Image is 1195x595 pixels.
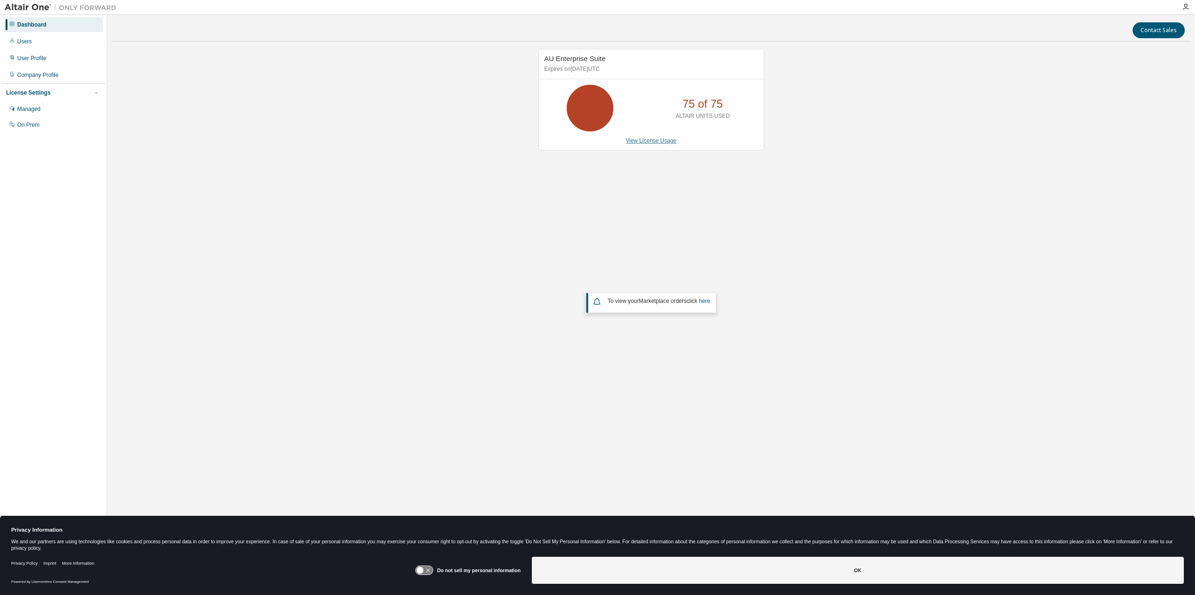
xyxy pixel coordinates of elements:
em: Marketplace orders [639,298,687,304]
a: here [699,298,710,304]
a: View License Usage [626,137,677,144]
p: ALTAIR UNITS USED [676,112,730,120]
img: Altair One [5,3,121,12]
div: License Settings [6,89,50,96]
div: Managed [17,105,41,113]
span: AU Enterprise Suite [544,55,606,62]
p: Expires on [DATE] UTC [544,65,756,73]
span: To view your click [608,298,710,304]
div: User Profile [17,55,47,62]
div: Company Profile [17,71,59,79]
div: On Prem [17,121,40,129]
p: 75 of 75 [682,96,723,112]
button: Contact Sales [1133,22,1185,38]
div: Users [17,38,32,45]
div: Dashboard [17,21,47,28]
